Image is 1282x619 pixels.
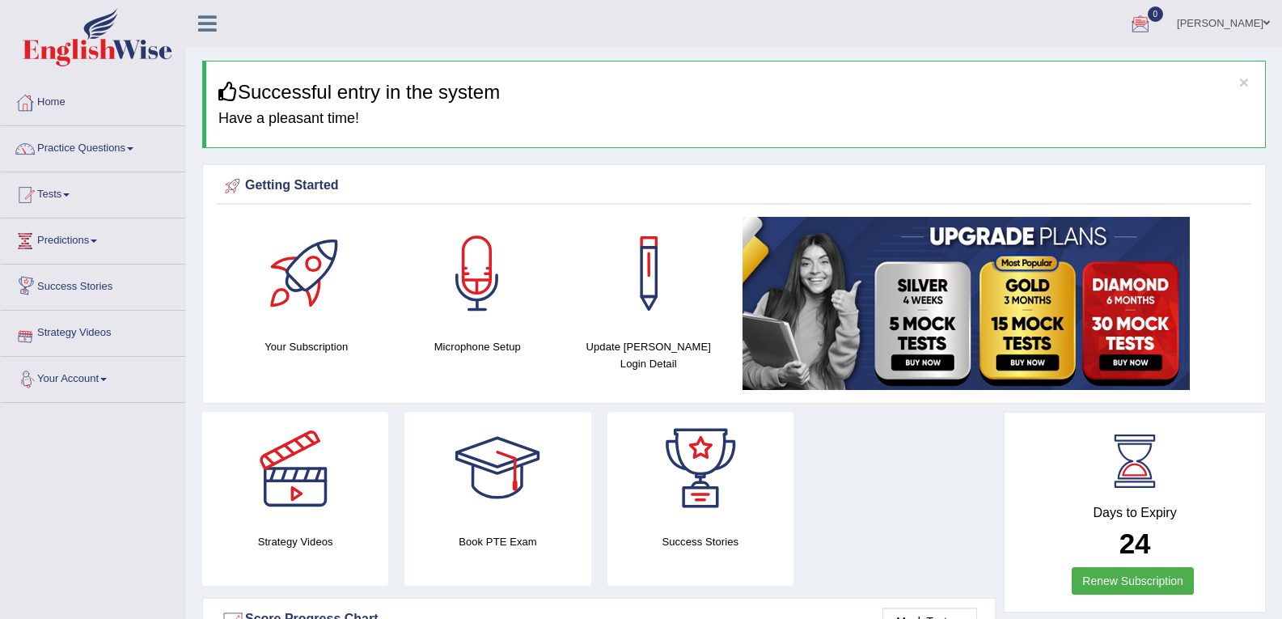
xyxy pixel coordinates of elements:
img: small5.jpg [743,217,1190,390]
h4: Book PTE Exam [404,533,590,550]
a: Strategy Videos [1,311,185,351]
h4: Update [PERSON_NAME] Login Detail [571,338,726,372]
a: Practice Questions [1,126,185,167]
a: Predictions [1,218,185,259]
h4: Strategy Videos [202,533,388,550]
h4: Have a pleasant time! [218,111,1253,127]
h4: Microphone Setup [400,338,556,355]
a: Tests [1,172,185,213]
a: Success Stories [1,265,185,305]
h4: Success Stories [607,533,793,550]
h3: Successful entry in the system [218,82,1253,103]
b: 24 [1119,528,1151,559]
a: Your Account [1,357,185,397]
div: Getting Started [221,174,1247,198]
button: × [1239,74,1249,91]
h4: Days to Expiry [1022,506,1247,520]
a: Home [1,80,185,121]
h4: Your Subscription [229,338,384,355]
a: Renew Subscription [1072,567,1194,595]
span: 0 [1148,6,1164,22]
